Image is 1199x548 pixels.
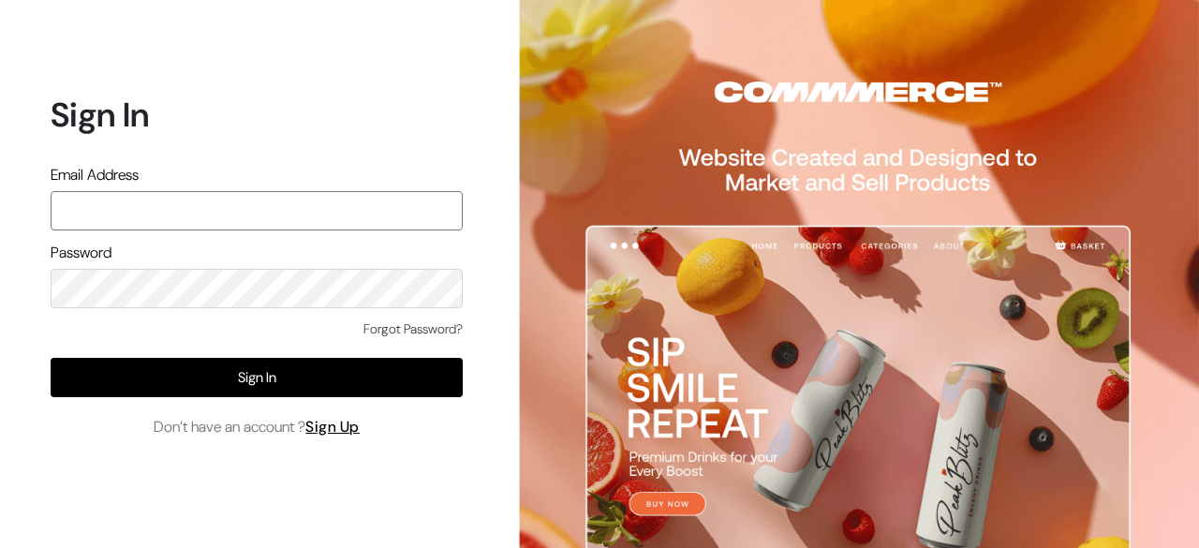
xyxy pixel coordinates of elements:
a: Sign Up [305,417,360,437]
label: Password [51,242,111,264]
label: Email Address [51,164,139,186]
span: Don’t have an account ? [154,416,360,438]
h1: Sign In [51,95,463,135]
a: Forgot Password? [363,319,463,339]
button: Sign In [51,358,463,397]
